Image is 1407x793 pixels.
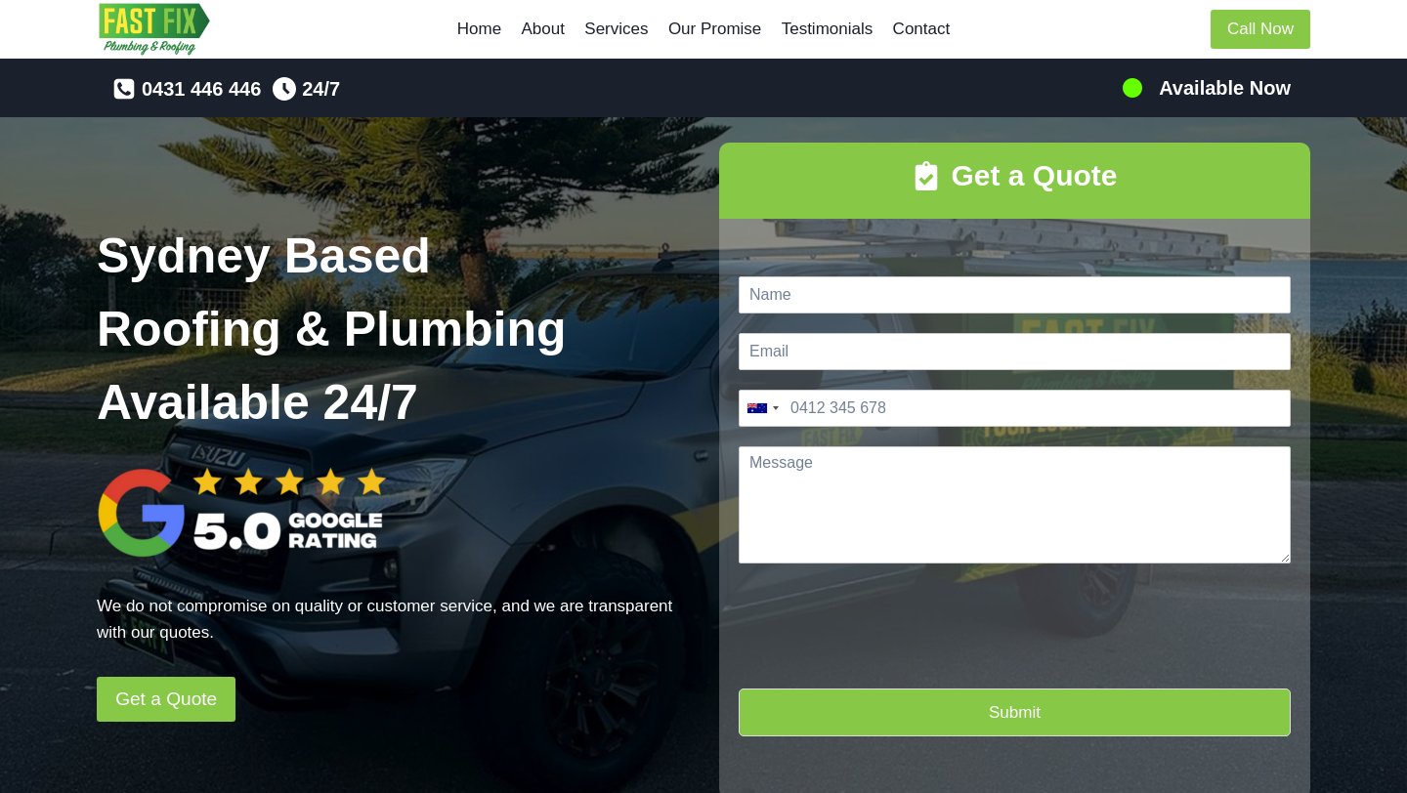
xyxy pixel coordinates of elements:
span: 24/7 [302,73,340,104]
a: Services [575,6,659,53]
p: We do not compromise on quality or customer service, and we are transparent with our quotes. [97,593,688,646]
span: 0431 446 446 [142,73,261,104]
nav: Primary Navigation [448,6,960,53]
h5: Available Now [1159,73,1291,103]
h1: Sydney Based Roofing & Plumbing Available 24/7 [97,220,688,439]
a: Get a Quote [97,677,235,722]
a: Call Now [1211,10,1310,50]
iframe: reCAPTCHA [739,583,1036,730]
a: 0431 446 446 [112,73,261,104]
a: Testimonials [772,6,883,53]
a: About [511,6,575,53]
a: Contact [882,6,959,53]
button: Selected country [740,391,785,426]
span: Get a Quote [115,685,217,715]
strong: Get a Quote [951,159,1117,191]
input: Name [739,276,1291,313]
img: 100-percents.png [1121,76,1144,100]
a: Our Promise [659,6,772,53]
button: Submit [739,689,1291,736]
input: Phone [739,390,1291,427]
a: Home [448,6,512,53]
input: Email [739,333,1291,370]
